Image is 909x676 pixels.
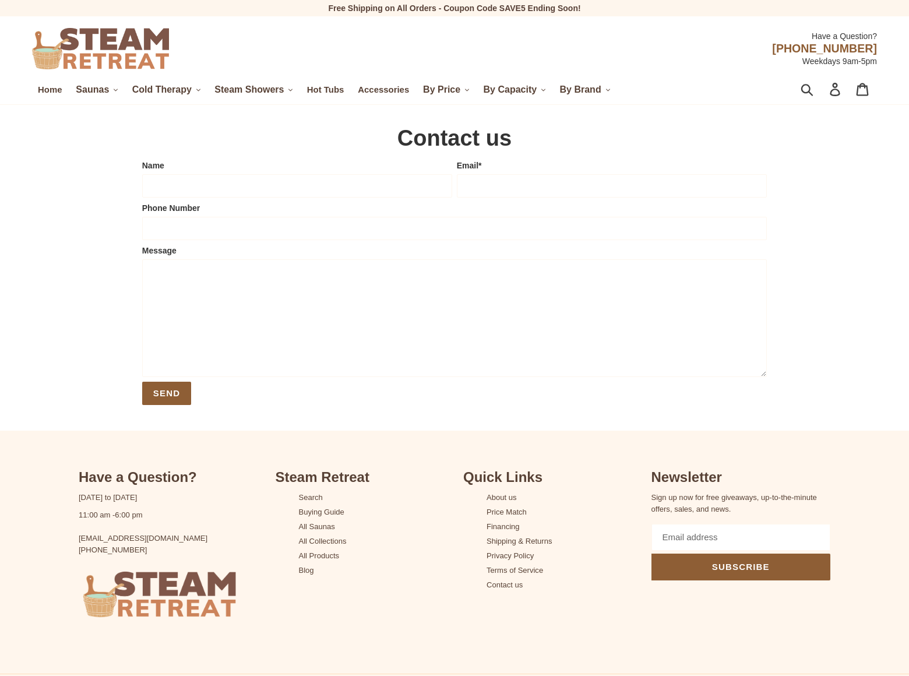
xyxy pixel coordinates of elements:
[307,85,344,95] span: Hot Tubs
[487,551,534,560] a: Privacy Policy
[487,537,552,545] a: Shipping & Returns
[299,508,344,516] a: Buying Guide
[484,85,537,95] span: By Capacity
[79,562,240,621] img: Why Buy From Steam Retreat
[142,382,191,405] input: Send
[651,524,831,551] input: Email address
[142,245,767,256] label: Message
[299,522,335,531] a: All Saunas
[79,469,258,486] p: Have a Question?
[299,551,340,560] a: All Products
[79,492,258,504] p: [DATE] to [DATE]
[276,469,369,486] p: Steam Retreat
[142,202,767,214] label: Phone Number
[802,57,877,66] span: Weekdays 9am-5pm
[651,469,831,486] p: Newsletter
[214,85,284,95] span: Steam Showers
[487,566,543,575] a: Terms of Service
[76,85,109,95] span: Saunas
[554,81,616,98] button: By Brand
[32,82,68,97] a: Home
[478,81,552,98] button: By Capacity
[358,85,409,95] span: Accessories
[352,82,415,97] a: Accessories
[313,24,877,42] div: Have a Question?
[651,492,831,515] p: Sign up now for free giveaways, up-to-the-minute offers, sales, and news.
[209,81,299,98] button: Steam Showers
[651,554,831,580] button: Subscribe
[772,42,877,55] span: [PHONE_NUMBER]
[301,82,350,97] a: Hot Tubs
[487,522,520,531] a: Financing
[32,28,169,69] img: Steam Retreat
[38,85,62,95] span: Home
[457,160,767,171] label: Email
[807,77,838,103] input: Search
[70,81,124,98] button: Saunas
[423,85,460,95] span: By Price
[142,160,452,171] label: Name
[299,537,347,545] a: All Collections
[142,125,767,151] h1: Contact us
[299,566,314,575] a: Blog
[463,469,561,486] p: Quick Links
[560,85,601,95] span: By Brand
[417,81,475,98] button: By Price
[487,493,517,502] a: About us
[79,509,258,556] p: 11:00 am -6:00 pm [EMAIL_ADDRESS][DOMAIN_NAME] [PHONE_NUMBER]
[712,562,770,572] span: Subscribe
[126,81,207,98] button: Cold Therapy
[299,493,323,502] a: Search
[487,508,527,516] a: Price Match
[132,85,192,95] span: Cold Therapy
[487,580,523,589] a: Contact us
